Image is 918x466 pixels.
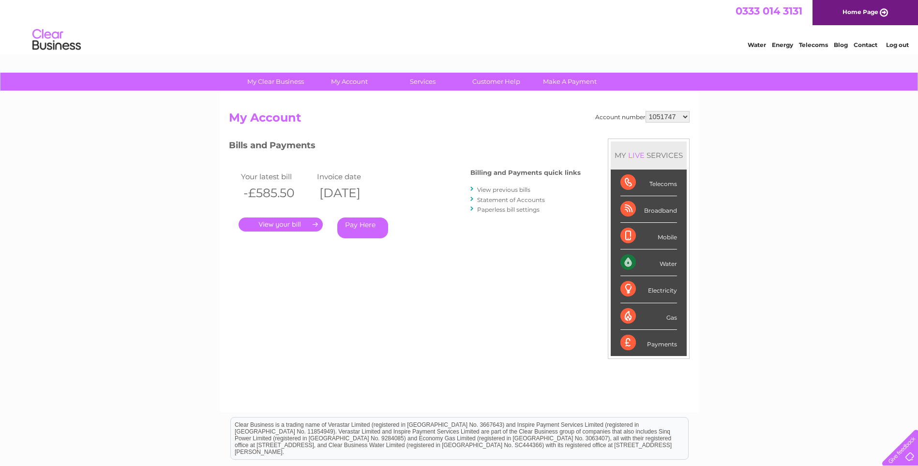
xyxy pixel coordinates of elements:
[611,141,687,169] div: MY SERVICES
[799,41,828,48] a: Telecoms
[620,303,677,330] div: Gas
[309,73,389,91] a: My Account
[595,111,690,123] div: Account number
[748,41,766,48] a: Water
[477,186,530,193] a: View previous bills
[337,217,388,238] a: Pay Here
[620,196,677,223] div: Broadband
[620,223,677,249] div: Mobile
[239,217,323,232] a: .
[886,41,909,48] a: Log out
[620,276,677,303] div: Electricity
[626,151,647,160] div: LIVE
[477,206,540,213] a: Paperless bill settings
[736,5,802,17] a: 0333 014 3131
[315,183,391,203] th: [DATE]
[229,111,690,129] h2: My Account
[620,249,677,276] div: Water
[229,139,581,155] h3: Bills and Payments
[32,25,81,55] img: logo.png
[772,41,793,48] a: Energy
[470,169,581,176] h4: Billing and Payments quick links
[620,170,677,196] div: Telecoms
[236,73,316,91] a: My Clear Business
[834,41,848,48] a: Blog
[315,170,391,183] td: Invoice date
[477,196,545,203] a: Statement of Accounts
[239,170,315,183] td: Your latest bill
[854,41,877,48] a: Contact
[456,73,536,91] a: Customer Help
[383,73,463,91] a: Services
[620,330,677,356] div: Payments
[239,183,315,203] th: -£585.50
[231,5,688,47] div: Clear Business is a trading name of Verastar Limited (registered in [GEOGRAPHIC_DATA] No. 3667643...
[530,73,610,91] a: Make A Payment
